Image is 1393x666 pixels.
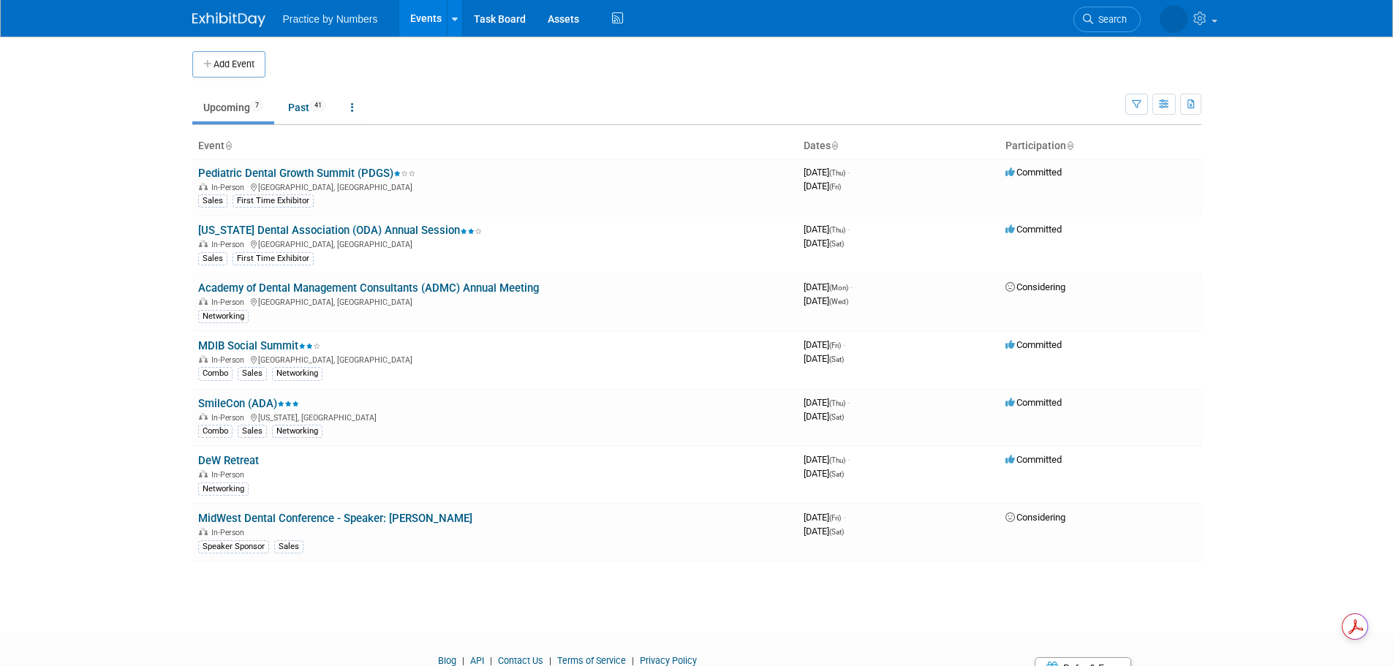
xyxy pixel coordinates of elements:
[238,367,267,380] div: Sales
[199,470,208,477] img: In-Person Event
[804,181,841,192] span: [DATE]
[1005,339,1062,350] span: Committed
[829,183,841,191] span: (Fri)
[628,655,638,666] span: |
[470,655,484,666] a: API
[1005,512,1065,523] span: Considering
[498,655,543,666] a: Contact Us
[238,425,267,438] div: Sales
[1160,5,1188,33] img: Hannah Dallek
[843,339,845,350] span: -
[843,512,845,523] span: -
[557,655,626,666] a: Terms of Service
[847,454,850,465] span: -
[804,167,850,178] span: [DATE]
[199,298,208,305] img: In-Person Event
[233,252,314,265] div: First Time Exhibitor
[829,298,848,306] span: (Wed)
[198,397,299,410] a: SmileCon (ADA)
[233,194,314,208] div: First Time Exhibitor
[829,514,841,522] span: (Fri)
[198,281,539,295] a: Academy of Dental Management Consultants (ADMC) Annual Meeting
[198,425,233,438] div: Combo
[804,454,850,465] span: [DATE]
[211,298,249,307] span: In-Person
[829,470,844,478] span: (Sat)
[211,183,249,192] span: In-Person
[310,100,326,111] span: 41
[831,140,838,151] a: Sort by Start Date
[1005,454,1062,465] span: Committed
[198,295,792,307] div: [GEOGRAPHIC_DATA], [GEOGRAPHIC_DATA]
[640,655,697,666] a: Privacy Policy
[1005,281,1065,292] span: Considering
[199,240,208,247] img: In-Person Event
[829,399,845,407] span: (Thu)
[211,355,249,365] span: In-Person
[198,252,227,265] div: Sales
[198,483,249,496] div: Networking
[198,367,233,380] div: Combo
[272,367,322,380] div: Networking
[804,397,850,408] span: [DATE]
[198,540,269,553] div: Speaker Sponsor
[192,12,265,27] img: ExhibitDay
[804,512,845,523] span: [DATE]
[211,528,249,537] span: In-Person
[198,167,415,180] a: Pediatric Dental Growth Summit (PDGS)
[198,353,792,365] div: [GEOGRAPHIC_DATA], [GEOGRAPHIC_DATA]
[829,355,844,363] span: (Sat)
[438,655,456,666] a: Blog
[847,397,850,408] span: -
[1066,140,1073,151] a: Sort by Participation Type
[198,194,227,208] div: Sales
[192,134,798,159] th: Event
[829,284,848,292] span: (Mon)
[211,240,249,249] span: In-Person
[804,353,844,364] span: [DATE]
[1005,224,1062,235] span: Committed
[850,281,853,292] span: -
[198,238,792,249] div: [GEOGRAPHIC_DATA], [GEOGRAPHIC_DATA]
[192,51,265,77] button: Add Event
[829,413,844,421] span: (Sat)
[829,528,844,536] span: (Sat)
[847,167,850,178] span: -
[198,512,472,525] a: MidWest Dental Conference - Speaker: [PERSON_NAME]
[829,456,845,464] span: (Thu)
[283,13,378,25] span: Practice by Numbers
[1005,397,1062,408] span: Committed
[458,655,468,666] span: |
[277,94,337,121] a: Past41
[486,655,496,666] span: |
[829,226,845,234] span: (Thu)
[199,183,208,190] img: In-Person Event
[804,339,845,350] span: [DATE]
[198,454,259,467] a: DeW Retreat
[804,526,844,537] span: [DATE]
[1073,7,1141,32] a: Search
[199,355,208,363] img: In-Person Event
[192,94,274,121] a: Upcoming7
[199,413,208,420] img: In-Person Event
[804,411,844,422] span: [DATE]
[829,169,845,177] span: (Thu)
[847,224,850,235] span: -
[199,528,208,535] img: In-Person Event
[198,411,792,423] div: [US_STATE], [GEOGRAPHIC_DATA]
[1005,167,1062,178] span: Committed
[224,140,232,151] a: Sort by Event Name
[804,295,848,306] span: [DATE]
[198,310,249,323] div: Networking
[251,100,263,111] span: 7
[274,540,303,553] div: Sales
[198,339,320,352] a: MDIB Social Summit
[1000,134,1201,159] th: Participation
[272,425,322,438] div: Networking
[198,224,482,237] a: [US_STATE] Dental Association (ODA) Annual Session
[211,470,249,480] span: In-Person
[829,240,844,248] span: (Sat)
[546,655,555,666] span: |
[829,341,841,349] span: (Fri)
[798,134,1000,159] th: Dates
